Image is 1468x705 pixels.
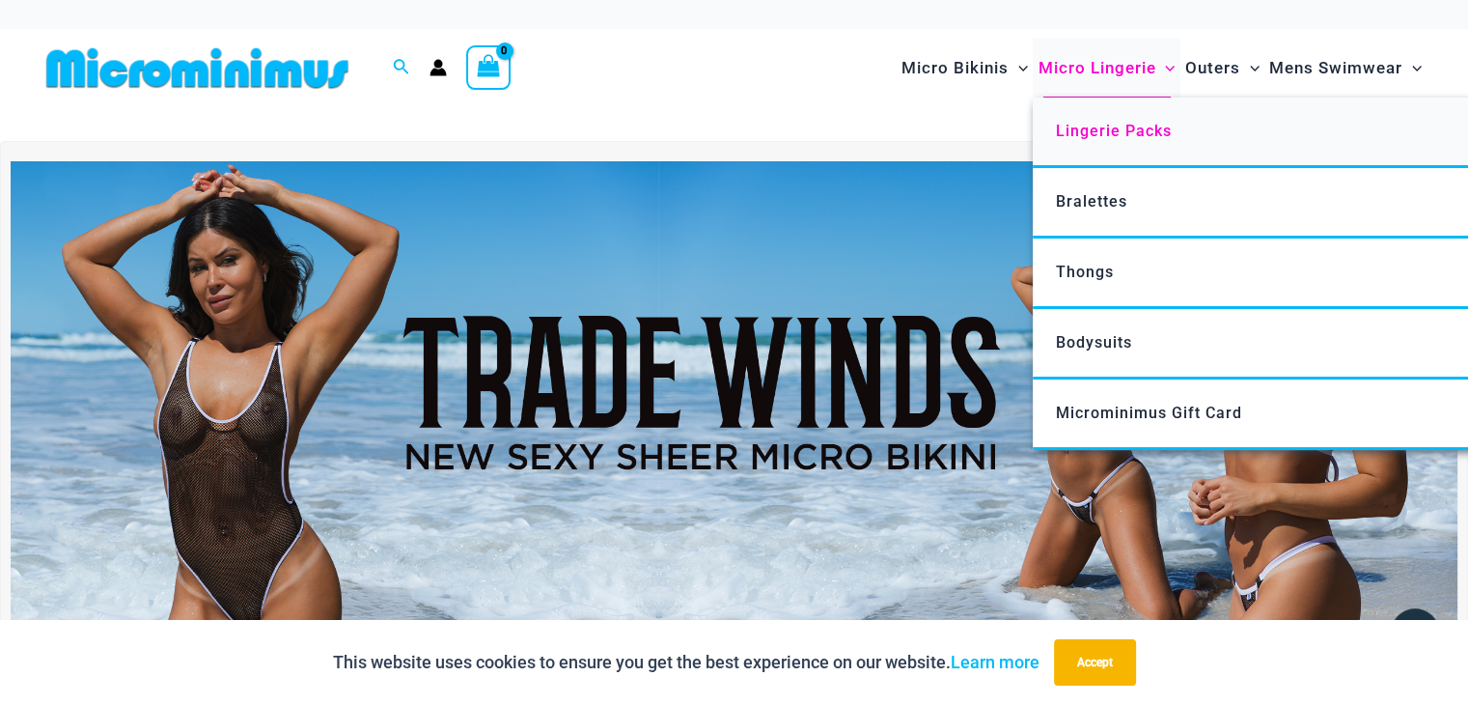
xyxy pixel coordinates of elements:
span: Microminimus Gift Card [1056,404,1242,422]
a: Learn more [951,652,1039,672]
span: Micro Lingerie [1038,43,1155,93]
a: Search icon link [393,56,410,80]
nav: Site Navigation [894,36,1429,100]
p: This website uses cookies to ensure you get the best experience on our website. [333,648,1039,677]
a: OutersMenu ToggleMenu Toggle [1180,39,1264,98]
button: Accept [1054,639,1136,686]
span: Outers [1185,43,1240,93]
a: Account icon link [429,59,447,76]
img: MM SHOP LOGO FLAT [39,46,356,90]
span: Mens Swimwear [1269,43,1402,93]
span: Bodysuits [1056,333,1132,352]
img: Trade Winds Ink and Ivory Bikini [11,161,1457,653]
span: Bralettes [1056,192,1127,211]
a: View Shopping Cart, empty [466,45,511,90]
a: Micro LingerieMenu ToggleMenu Toggle [1033,39,1179,98]
span: Menu Toggle [1009,43,1028,93]
span: Menu Toggle [1402,43,1422,93]
a: Mens SwimwearMenu ToggleMenu Toggle [1264,39,1426,98]
span: Micro Bikinis [901,43,1009,93]
span: Thongs [1056,263,1114,281]
a: Micro BikinisMenu ToggleMenu Toggle [897,39,1033,98]
span: Menu Toggle [1155,43,1175,93]
span: Lingerie Packs [1056,122,1172,140]
span: Menu Toggle [1240,43,1260,93]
